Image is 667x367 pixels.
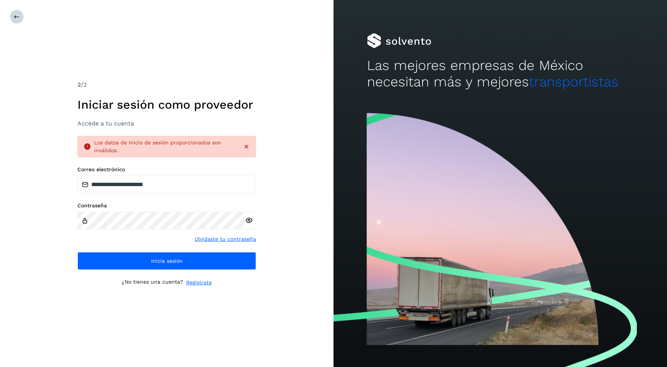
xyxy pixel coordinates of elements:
span: 2 [77,81,81,88]
h2: Las mejores empresas de México necesitan más y mejores [367,57,634,90]
a: Regístrate [186,279,212,287]
p: ¿No tienes una cuenta? [122,279,183,287]
div: /2 [77,80,256,89]
h3: Accede a tu cuenta [77,120,256,127]
span: Inicia sesión [151,258,183,264]
label: Contraseña [77,202,256,209]
label: Correo electrónico [77,166,256,173]
a: Olvidaste tu contraseña [195,235,256,243]
h1: Iniciar sesión como proveedor [77,98,256,112]
button: Inicia sesión [77,252,256,270]
div: Los datos de inicio de sesión proporcionados son inválidos. [94,139,237,154]
span: transportistas [529,74,618,90]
